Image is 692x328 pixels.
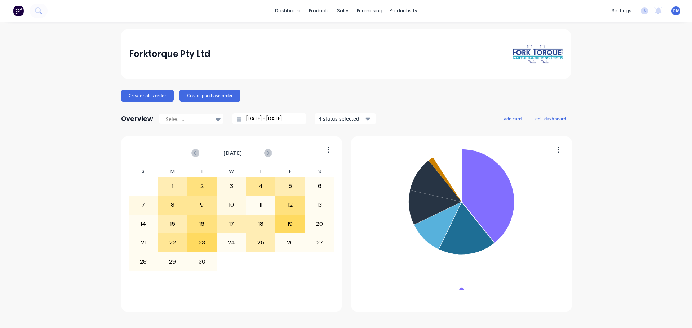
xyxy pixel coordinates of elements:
div: 23 [188,234,217,252]
div: 6 [305,177,334,195]
div: 21 [129,234,158,252]
button: Create purchase order [179,90,240,102]
div: 16 [188,215,217,233]
div: 4 [247,177,275,195]
div: 11 [247,196,275,214]
div: 30 [188,252,217,270]
div: T [187,166,217,177]
div: 14 [129,215,158,233]
div: S [305,166,334,177]
div: 2 [188,177,217,195]
div: Forktorque Pty Ltd [129,47,210,61]
div: 26 [276,234,305,252]
div: F [275,166,305,177]
div: 24 [217,234,246,252]
div: 17 [217,215,246,233]
div: sales [333,5,353,16]
div: Overview [121,112,153,126]
span: [DATE] [223,149,242,157]
div: 27 [305,234,334,252]
div: products [305,5,333,16]
span: DM [673,8,680,14]
img: Factory [13,5,24,16]
img: Forktorque Pty Ltd [513,44,563,64]
button: add card [499,114,526,123]
div: settings [608,5,635,16]
div: 10 [217,196,246,214]
div: 22 [158,234,187,252]
div: 18 [247,215,275,233]
div: S [129,166,158,177]
div: 29 [158,252,187,270]
div: 19 [276,215,305,233]
div: 4 status selected [319,115,364,122]
div: 9 [188,196,217,214]
button: edit dashboard [531,114,571,123]
div: 15 [158,215,187,233]
div: 5 [276,177,305,195]
div: 28 [129,252,158,270]
div: 8 [158,196,187,214]
div: 20 [305,215,334,233]
a: dashboard [271,5,305,16]
div: M [158,166,187,177]
div: productivity [386,5,421,16]
button: 4 status selected [315,113,376,124]
div: 12 [276,196,305,214]
div: 13 [305,196,334,214]
div: W [217,166,246,177]
button: Create sales order [121,90,174,102]
div: 3 [217,177,246,195]
div: 7 [129,196,158,214]
div: 25 [247,234,275,252]
div: 1 [158,177,187,195]
div: T [246,166,276,177]
div: purchasing [353,5,386,16]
